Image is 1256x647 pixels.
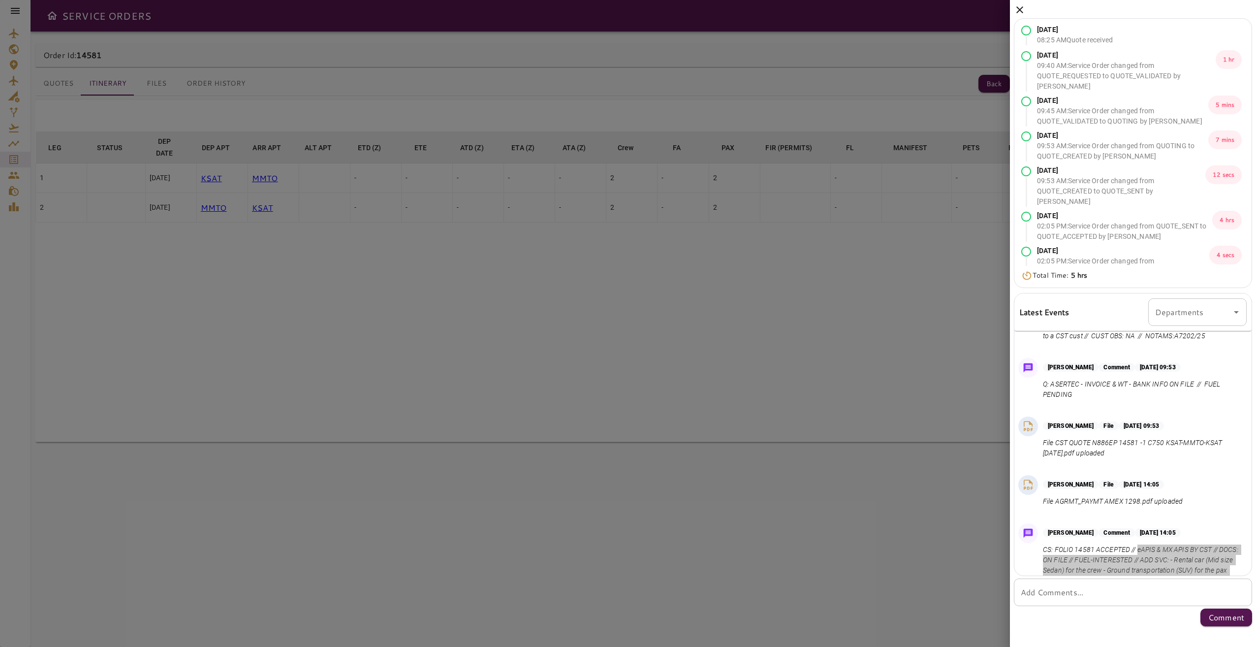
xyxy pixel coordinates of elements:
button: Comment [1200,609,1252,626]
p: [DATE] 14:05 [1135,528,1180,537]
p: File [1099,480,1118,489]
p: File CST QUOTE N886EP 14581 -1 C750 KSAT-MMTO-KSAT [DATE].pdf uploaded [1043,438,1243,458]
p: 1 hr [1216,50,1242,69]
p: [DATE] [1037,130,1208,141]
p: [DATE] 14:05 [1119,480,1164,489]
p: [DATE] [1037,50,1216,61]
p: 09:53 AM : Service Order changed from QUOTING to QUOTE_CREATED by [PERSON_NAME] [1037,141,1208,162]
button: Open [1229,305,1243,319]
p: Total Time: [1033,270,1087,281]
p: [DATE] [1037,211,1212,221]
p: 4 hrs [1212,211,1242,229]
p: 5 mins [1208,96,1242,114]
p: [DATE] [1037,165,1205,176]
p: [DATE] [1037,25,1113,35]
p: 09:53 AM : Service Order changed from QUOTE_CREATED to QUOTE_SENT by [PERSON_NAME] [1037,176,1205,207]
p: Comment [1099,363,1135,372]
p: [PERSON_NAME] [1043,480,1099,489]
p: 12 secs [1205,165,1242,184]
img: Message Icon [1021,361,1035,375]
p: [DATE] [1037,246,1209,256]
img: PDF File [1021,419,1036,434]
p: File AGRMT_PAYMT AMEX 1298.pdf uploaded [1043,496,1183,507]
p: [DATE] [1037,96,1208,106]
b: 5 hrs [1071,270,1088,280]
p: 02:05 PM : Service Order changed from QUOTE_ACCEPTED to AWAITING_ASSIGNMENT by [PERSON_NAME] [1037,256,1209,287]
p: 09:40 AM : Service Order changed from QUOTE_REQUESTED to QUOTE_VALIDATED by [PERSON_NAME] [1037,61,1216,92]
p: 09:45 AM : Service Order changed from QUOTE_VALIDATED to QUOTING by [PERSON_NAME] [1037,106,1208,127]
p: Comment [1208,612,1244,623]
p: 08:25 AM Quote received [1037,35,1113,45]
img: Timer Icon [1021,271,1033,281]
p: [DATE] 09:53 [1119,421,1164,430]
img: PDF File [1021,478,1036,492]
p: Q: ASERTEC - INVOICE & WT - BANK INFO ON FILE // FUEL PENDING [1043,379,1243,400]
p: 4 secs [1209,246,1242,264]
h6: Latest Events [1019,306,1069,319]
p: [DATE] 09:53 [1135,363,1180,372]
img: Message Icon [1021,526,1035,540]
p: [PERSON_NAME] [1043,421,1099,430]
p: Comment [1099,528,1135,537]
p: [PERSON_NAME] [1043,363,1099,372]
p: File [1099,421,1118,430]
p: [PERSON_NAME] [1043,528,1099,537]
p: 02:05 PM : Service Order changed from QUOTE_SENT to QUOTE_ACCEPTED by [PERSON_NAME] [1037,221,1212,242]
p: 7 mins [1208,130,1242,149]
